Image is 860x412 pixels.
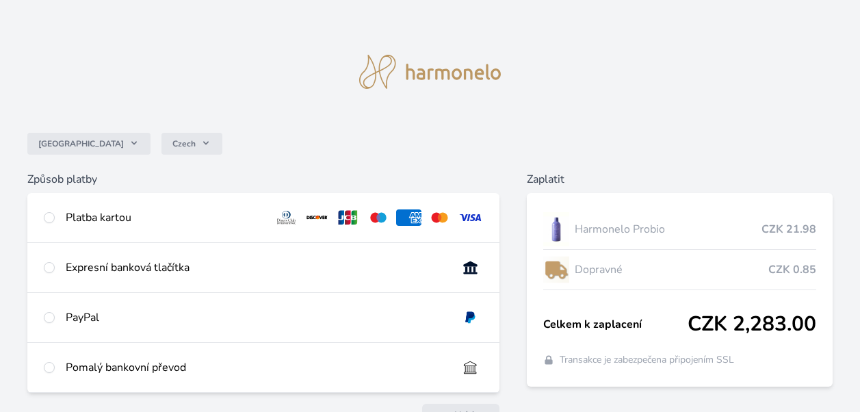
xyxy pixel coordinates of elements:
span: Dopravné [575,261,768,278]
div: PayPal [66,309,447,326]
img: delivery-lo.png [543,253,569,287]
h6: Zaplatit [527,171,833,188]
img: paypal.svg [458,309,483,326]
h6: Způsob platby [27,171,499,188]
div: Platba kartou [66,209,263,226]
span: Harmonelo Probio [575,221,761,237]
img: mc.svg [427,209,452,226]
img: maestro.svg [366,209,391,226]
button: [GEOGRAPHIC_DATA] [27,133,151,155]
span: Transakce je zabezpečena připojením SSL [560,353,734,367]
div: Pomalý bankovní převod [66,359,447,376]
img: bankTransfer_IBAN.svg [458,359,483,376]
span: CZK 2,283.00 [688,312,816,337]
button: Czech [161,133,222,155]
span: CZK 21.98 [761,221,816,237]
span: Czech [172,138,196,149]
span: [GEOGRAPHIC_DATA] [38,138,124,149]
img: diners.svg [274,209,299,226]
div: Expresní banková tlačítka [66,259,447,276]
span: Celkem k zaplacení [543,316,688,333]
img: visa.svg [458,209,483,226]
img: discover.svg [304,209,330,226]
img: onlineBanking_CZ.svg [458,259,483,276]
span: CZK 0.85 [768,261,816,278]
img: CLEAN_PROBIO_se_stinem_x-lo.jpg [543,212,569,246]
img: jcb.svg [335,209,361,226]
img: amex.svg [396,209,421,226]
img: logo.svg [359,55,501,89]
